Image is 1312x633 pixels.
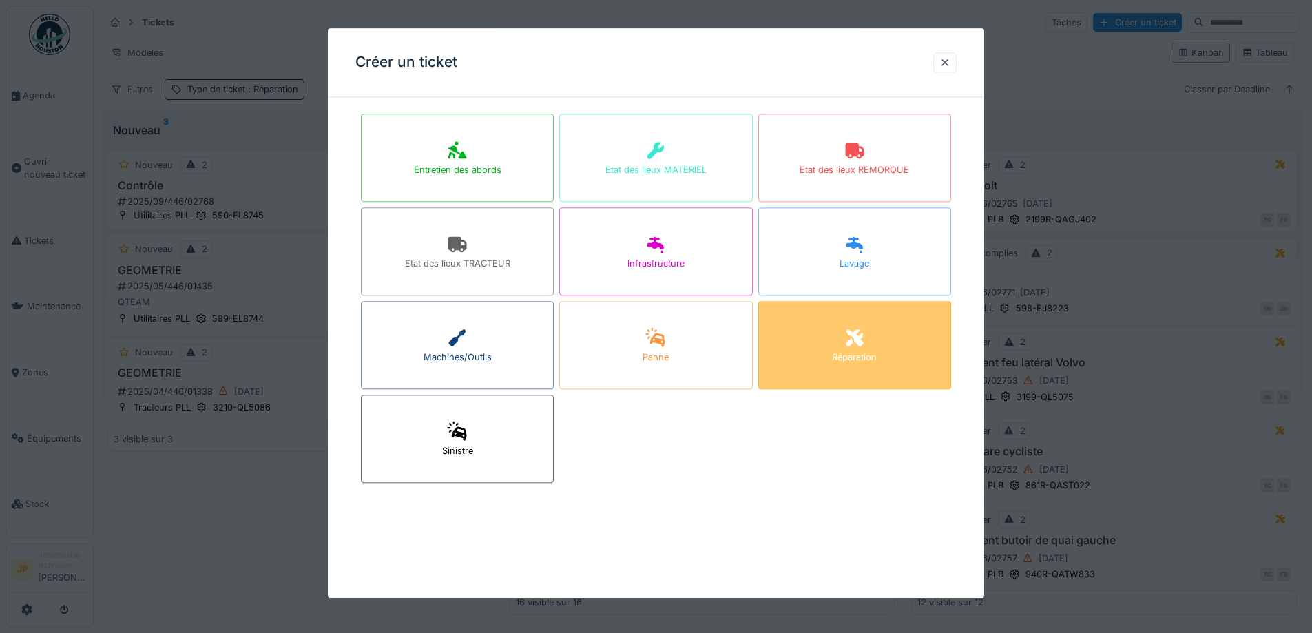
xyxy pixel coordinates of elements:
[355,54,457,71] h3: Créer un ticket
[414,164,501,177] div: Entretien des abords
[627,258,685,271] div: Infrastructure
[643,351,669,364] div: Panne
[800,164,909,177] div: Etat des lieux REMORQUE
[405,258,510,271] div: Etat des lieux TRACTEUR
[605,164,707,177] div: Etat des lieux MATERIEL
[832,351,877,364] div: Réparation
[424,351,492,364] div: Machines/Outils
[442,445,473,458] div: Sinistre
[840,258,869,271] div: Lavage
